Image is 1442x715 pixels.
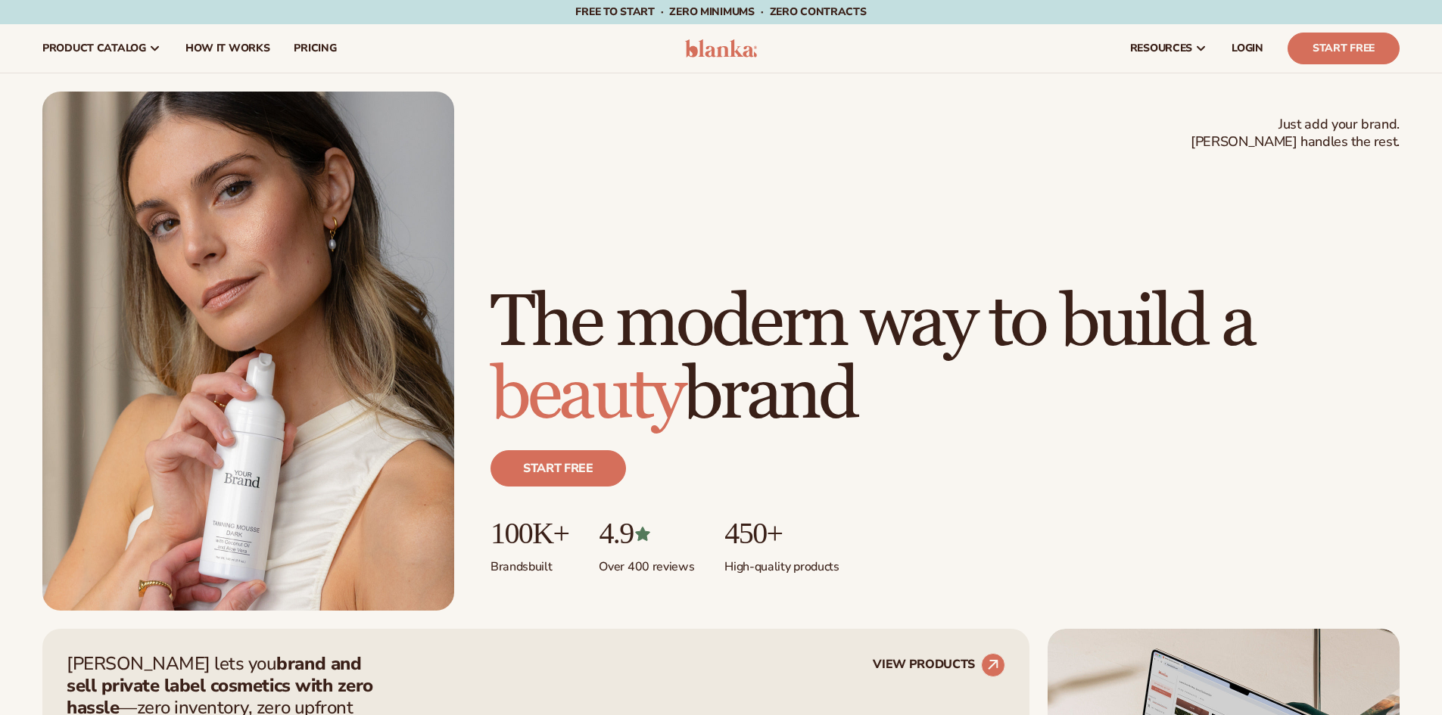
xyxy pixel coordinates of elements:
img: logo [685,39,757,58]
p: High-quality products [724,550,839,575]
a: How It Works [173,24,282,73]
p: 4.9 [599,517,694,550]
span: Free to start · ZERO minimums · ZERO contracts [575,5,866,19]
p: 450+ [724,517,839,550]
a: Start free [491,450,626,487]
h1: The modern way to build a brand [491,287,1400,432]
img: Female holding tanning mousse. [42,92,454,611]
span: beauty [491,351,683,440]
a: resources [1118,24,1219,73]
p: 100K+ [491,517,568,550]
span: How It Works [185,42,270,54]
a: product catalog [30,24,173,73]
span: LOGIN [1232,42,1263,54]
span: resources [1130,42,1192,54]
p: Brands built [491,550,568,575]
span: Just add your brand. [PERSON_NAME] handles the rest. [1191,116,1400,151]
a: Start Free [1288,33,1400,64]
p: Over 400 reviews [599,550,694,575]
a: LOGIN [1219,24,1275,73]
span: product catalog [42,42,146,54]
a: pricing [282,24,348,73]
span: pricing [294,42,336,54]
a: VIEW PRODUCTS [873,653,1005,677]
